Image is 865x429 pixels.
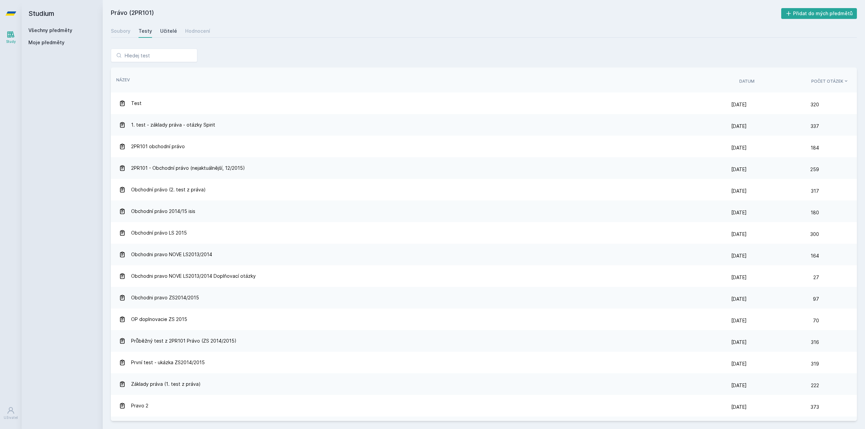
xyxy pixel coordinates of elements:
[131,291,199,304] span: Obchodni pravo ZS2014/2015
[131,205,195,218] span: Obchodní právo 2014/15 isis
[811,336,819,349] span: 316
[6,39,16,44] div: Study
[111,287,857,309] a: Obchodni pravo ZS2014/2015 [DATE] 97
[139,28,152,34] div: Testy
[811,379,819,392] span: 222
[116,77,130,83] button: Název
[813,314,819,327] span: 70
[731,145,747,151] span: [DATE]
[131,269,256,283] span: Obchodni pravo NOVE LS2013/2014 Doplňovací otázky
[28,39,65,46] span: Moje předměty
[739,78,755,84] button: Datum
[731,123,747,129] span: [DATE]
[811,78,849,84] button: Počet otázek
[111,395,857,417] a: Pravo 2 [DATE] 373
[111,352,857,373] a: První test - ukázka ZS2014/2015 [DATE] 319
[810,227,819,241] span: 300
[131,399,148,412] span: Pravo 2
[111,330,857,352] a: Průběžný test z 2PR101 Právo (ZS 2014/2015) [DATE] 316
[185,28,210,34] div: Hodnocení
[111,309,857,330] a: OP doplnovacie ZS 2015 [DATE] 70
[731,296,747,302] span: [DATE]
[111,136,857,157] a: 2PR101 obchodní právo [DATE] 184
[811,184,819,198] span: 317
[781,8,857,19] button: Přidat do mých předmětů
[731,382,747,388] span: [DATE]
[731,102,747,107] span: [DATE]
[811,119,819,133] span: 337
[139,24,152,38] a: Testy
[111,157,857,179] a: 2PR101 - Obchodní právo (nejaktuálnější, 12/2015) [DATE] 259
[131,97,142,110] span: Test
[160,28,177,34] div: Učitelé
[811,206,819,219] span: 180
[131,118,215,132] span: 1. test - základy práva - otázky Spirit
[111,49,197,62] input: Hledej test
[731,166,747,172] span: [DATE]
[131,334,237,348] span: Průběžný test z 2PR101 Právo (ZS 2014/2015)
[731,210,747,215] span: [DATE]
[811,249,819,263] span: 164
[131,183,206,196] span: Obchodní právo (2. test z práva)
[731,274,747,280] span: [DATE]
[131,313,187,326] span: OP doplnovacie ZS 2015
[131,161,245,175] span: 2PR101 - Obchodní právo (nejaktuálnější, 12/2015)
[731,339,747,345] span: [DATE]
[1,403,20,424] a: Uživatel
[111,28,130,34] div: Soubory
[111,265,857,287] a: Obchodni pravo NOVE LS2013/2014 Doplňovací otázky [DATE] 27
[111,92,857,114] a: Test [DATE] 320
[111,222,857,244] a: Obchodní právo LS 2015 [DATE] 300
[111,179,857,200] a: Obchodní právo (2. test z práva) [DATE] 317
[111,373,857,395] a: Základy práva (1. test z práva) [DATE] 222
[28,27,72,33] a: Všechny předměty
[811,400,819,414] span: 373
[731,404,747,410] span: [DATE]
[131,226,187,240] span: Obchodní právo LS 2015
[811,141,819,155] span: 184
[811,78,843,84] span: Počet otázek
[811,98,819,111] span: 320
[731,188,747,194] span: [DATE]
[811,357,819,371] span: 319
[131,248,212,261] span: Obchodni pravo NOVE LS2013/2014
[185,24,210,38] a: Hodnocení
[131,356,205,369] span: První test - ukázka ZS2014/2015
[111,8,781,19] h2: Právo (2PR101)
[111,24,130,38] a: Soubory
[131,140,185,153] span: 2PR101 obchodní právo
[813,271,819,284] span: 27
[111,114,857,136] a: 1. test - základy práva - otázky Spirit [DATE] 337
[731,253,747,259] span: [DATE]
[111,244,857,265] a: Obchodni pravo NOVE LS2013/2014 [DATE] 164
[111,200,857,222] a: Obchodní právo 2014/15 isis [DATE] 180
[160,24,177,38] a: Učitelé
[731,318,747,323] span: [DATE]
[4,415,18,420] div: Uživatel
[731,361,747,367] span: [DATE]
[813,292,819,306] span: 97
[810,163,819,176] span: 259
[1,27,20,48] a: Study
[731,231,747,237] span: [DATE]
[131,377,201,391] span: Základy práva (1. test z práva)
